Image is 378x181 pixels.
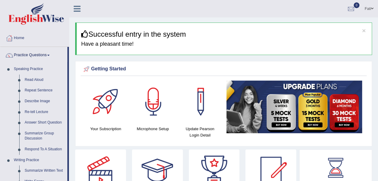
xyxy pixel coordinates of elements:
[11,155,67,166] a: Writing Practice
[22,75,67,85] a: Read Aloud
[22,144,67,155] a: Respond To A Situation
[354,2,360,8] span: 0
[22,107,67,118] a: Re-tell Lecture
[85,126,126,132] h4: Your Subscription
[22,165,67,176] a: Summarize Written Text
[362,27,366,34] button: ×
[81,41,367,47] h4: Have a pleasant time!
[180,126,221,138] h4: Update Pearson Login Detail
[22,96,67,107] a: Describe Image
[22,117,67,128] a: Answer Short Question
[226,81,362,133] img: small5.jpg
[11,64,67,75] a: Speaking Practice
[0,30,69,45] a: Home
[81,30,367,38] h3: Successful entry in the system
[0,47,67,62] a: Practice Questions
[22,128,67,144] a: Summarize Group Discussion
[22,85,67,96] a: Repeat Sentence
[82,65,365,74] div: Getting Started
[132,126,174,132] h4: Microphone Setup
